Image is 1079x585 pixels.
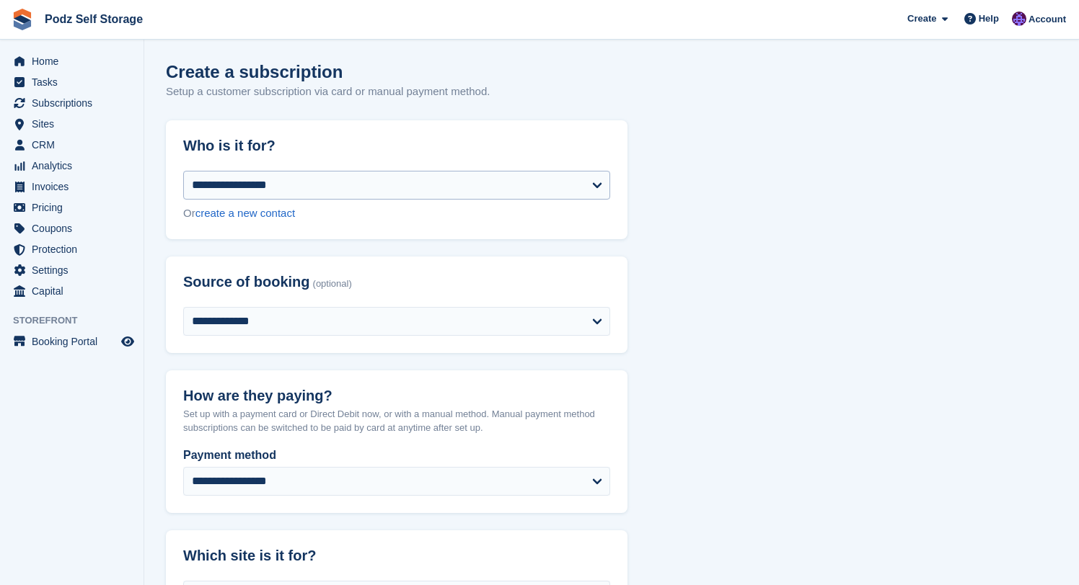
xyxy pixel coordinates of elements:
[7,93,136,113] a: menu
[907,12,936,26] span: Create
[119,333,136,350] a: Preview store
[32,72,118,92] span: Tasks
[7,218,136,238] a: menu
[7,114,136,134] a: menu
[32,135,118,155] span: CRM
[183,447,610,464] label: Payment method
[183,205,610,222] div: Or
[7,177,136,197] a: menu
[979,12,999,26] span: Help
[166,62,343,81] h1: Create a subscription
[7,156,136,176] a: menu
[183,548,610,564] h2: Which site is it for?
[313,279,352,290] span: (optional)
[32,177,118,197] span: Invoices
[7,51,136,71] a: menu
[32,281,118,301] span: Capital
[32,239,118,259] span: Protection
[13,313,144,328] span: Storefront
[32,93,118,113] span: Subscriptions
[32,114,118,134] span: Sites
[32,331,118,352] span: Booking Portal
[12,9,33,30] img: stora-icon-8386f47178a22dfd0bd8f6a31ec36ba5ce8667c1dd55bd0f319d3a0aa187defe.svg
[166,84,490,100] p: Setup a customer subscription via card or manual payment method.
[183,388,610,404] h2: How are they paying?
[32,156,118,176] span: Analytics
[1012,12,1026,26] img: Jawed Chowdhary
[32,218,118,238] span: Coupons
[7,197,136,218] a: menu
[183,274,310,290] span: Source of booking
[183,407,610,435] p: Set up with a payment card or Direct Debit now, or with a manual method. Manual payment method su...
[7,239,136,259] a: menu
[7,72,136,92] a: menu
[32,197,118,218] span: Pricing
[7,135,136,155] a: menu
[7,260,136,280] a: menu
[32,51,118,71] span: Home
[32,260,118,280] span: Settings
[7,331,136,352] a: menu
[195,207,295,219] a: create a new contact
[1029,12,1066,27] span: Account
[39,7,149,31] a: Podz Self Storage
[183,138,610,154] h2: Who is it for?
[7,281,136,301] a: menu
